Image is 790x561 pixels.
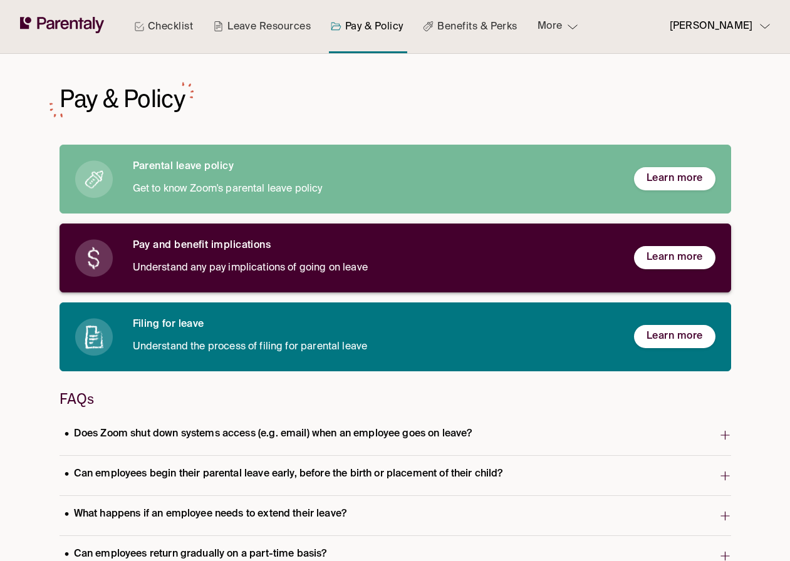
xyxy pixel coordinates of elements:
h3: FAQs [60,391,731,406]
button: Learn more [634,325,715,348]
h6: Pay and benefit implications [133,239,614,252]
span: Learn more [647,172,703,185]
button: Learn more [634,246,715,269]
h1: Pay & Policy [60,83,186,114]
span: Learn more [647,251,703,264]
span: Learn more [647,330,703,343]
p: Does Zoom shut down systems access (e.g. email) when an employee goes on leave? [60,426,477,443]
p: Understand the process of filing for parental leave [133,339,614,356]
p: [PERSON_NAME] [670,18,752,35]
p: Get to know Zoom's parental leave policy [133,181,614,198]
button: Learn more [634,167,715,190]
a: Parental leave policyGet to know Zoom's parental leave policyLearn more [60,145,731,214]
h6: Filing for leave [133,318,614,331]
h6: Parental leave policy [133,160,614,173]
a: Pay and benefit implicationsUnderstand any pay implications of going on leaveLearn more [60,224,731,292]
p: What happens if an employee needs to extend their leave? [60,506,352,523]
p: Understand any pay implications of going on leave [133,260,614,277]
button: Can employees begin their parental leave early, before the birth or placement of their child? [60,456,731,495]
button: What happens if an employee needs to extend their leave? [60,496,731,535]
a: Filing for leaveUnderstand the process of filing for parental leaveLearn more [60,302,731,371]
button: Does Zoom shut down systems access (e.g. email) when an employee goes on leave? [60,416,731,455]
p: Can employees begin their parental leave early, before the birth or placement of their child? [60,466,508,483]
